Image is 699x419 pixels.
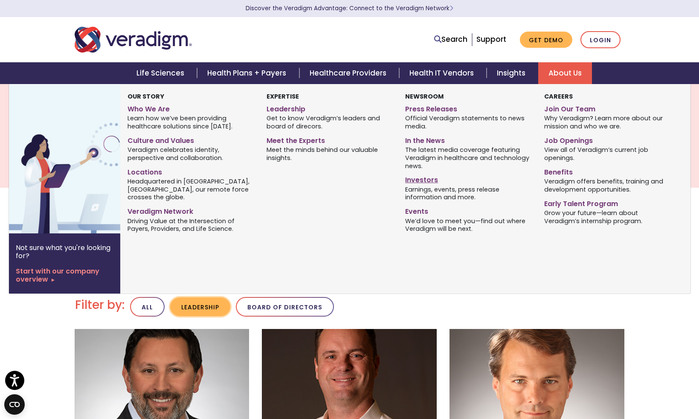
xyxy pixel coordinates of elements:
[128,102,253,114] a: Who We Are
[299,62,399,84] a: Healthcare Providers
[405,114,531,131] span: Official Veradigm statements to news media.
[9,84,146,233] img: Vector image of Veradigm’s Story
[405,185,531,201] span: Earnings, events, press release information and more.
[405,216,531,233] span: We’d love to meet you—find out where Veradigm will be next.
[267,145,392,162] span: Meet the minds behind our valuable insights.
[399,62,487,84] a: Health IT Vendors
[130,297,165,317] button: All
[405,133,531,145] a: In the News
[544,102,670,114] a: Join Our Team
[126,62,197,84] a: Life Sciences
[267,114,392,131] span: Get to know Veradigm’s leaders and board of direcors.
[580,31,621,49] a: Login
[487,62,538,84] a: Insights
[128,133,253,145] a: Culture and Values
[75,26,192,54] img: Veradigm logo
[128,204,253,216] a: Veradigm Network
[544,177,670,193] span: Veradigm offers benefits, training and development opportunities.
[476,34,506,44] a: Support
[405,102,531,114] a: Press Releases
[267,133,392,145] a: Meet the Experts
[544,208,670,225] span: Grow your future—learn about Veradigm’s internship program.
[267,102,392,114] a: Leadership
[405,204,531,216] a: Events
[236,297,334,317] button: Board of Directors
[16,244,113,260] p: Not sure what you're looking for?
[544,114,670,131] span: Why Veradigm? Learn more about our mission and who we are.
[4,394,25,415] button: Open CMP widget
[544,145,670,162] span: View all of Veradigm’s current job openings.
[197,62,299,84] a: Health Plans + Payers
[16,267,113,283] a: Start with our company overview
[405,145,531,170] span: The latest media coverage featuring Veradigm in healthcare and technology news.
[128,165,253,177] a: Locations
[434,34,467,45] a: Search
[538,62,592,84] a: About Us
[450,4,453,12] span: Learn More
[405,92,444,101] strong: Newsroom
[128,114,253,131] span: Learn how we’ve been providing healthcare solutions since [DATE].
[520,32,572,48] a: Get Demo
[246,4,453,12] a: Discover the Veradigm Advantage: Connect to the Veradigm NetworkLearn More
[544,92,573,101] strong: Careers
[544,196,670,209] a: Early Talent Program
[405,172,531,185] a: Investors
[128,92,164,101] strong: Our Story
[128,216,253,233] span: Driving Value at the Intersection of Payers, Providers, and Life Science.
[170,297,230,317] button: Leadership
[75,298,125,312] h2: Filter by:
[128,177,253,201] span: Headquartered in [GEOGRAPHIC_DATA], [GEOGRAPHIC_DATA], our remote force crosses the globe.
[128,145,253,162] span: Veradigm celebrates identity, perspective and collaboration.
[544,133,670,145] a: Job Openings
[544,165,670,177] a: Benefits
[267,92,299,101] strong: Expertise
